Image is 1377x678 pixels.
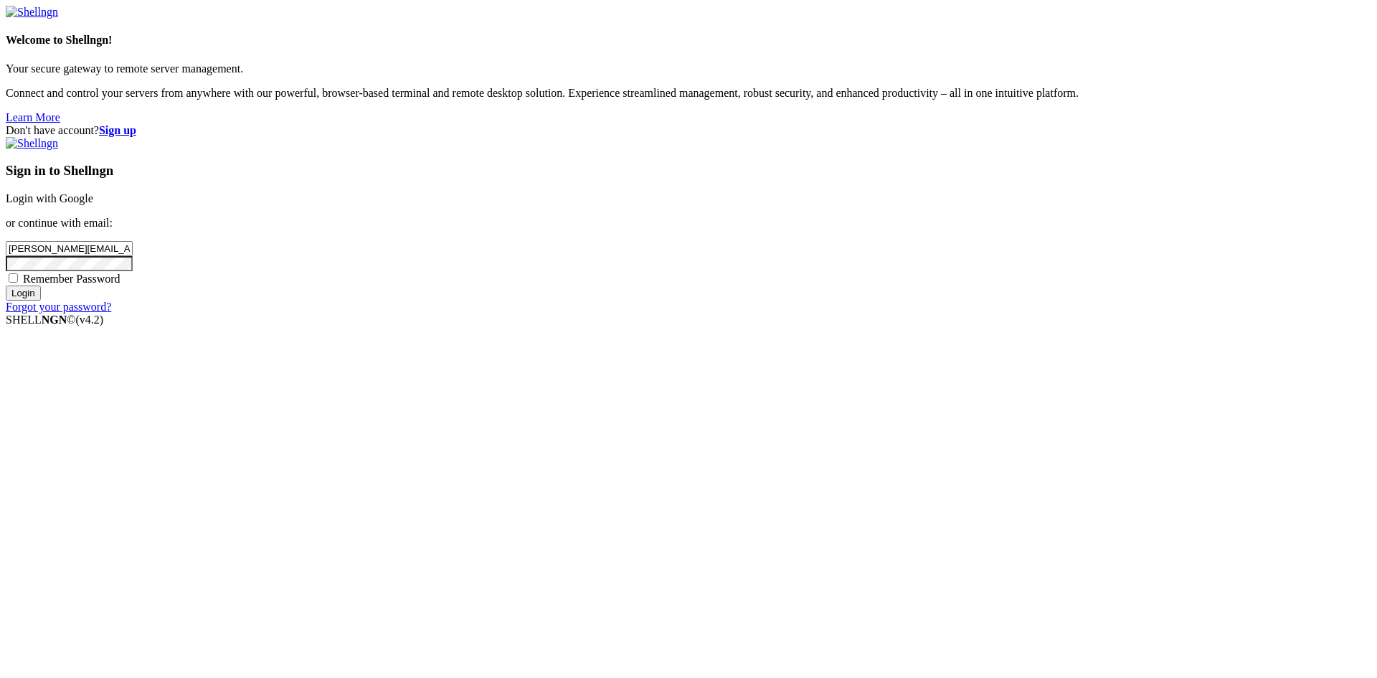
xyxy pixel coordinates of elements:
[6,62,1371,75] p: Your secure gateway to remote server management.
[6,87,1371,100] p: Connect and control your servers from anywhere with our powerful, browser-based terminal and remo...
[23,273,120,285] span: Remember Password
[6,217,1371,230] p: or continue with email:
[6,137,58,150] img: Shellngn
[9,273,18,283] input: Remember Password
[6,111,60,123] a: Learn More
[76,314,104,326] span: 4.2.0
[6,301,111,313] a: Forgot your password?
[6,286,41,301] input: Login
[6,34,1371,47] h4: Welcome to Shellngn!
[6,124,1371,137] div: Don't have account?
[6,6,58,19] img: Shellngn
[6,163,1371,179] h3: Sign in to Shellngn
[6,192,93,204] a: Login with Google
[6,241,133,256] input: Email address
[6,314,103,326] span: SHELL ©
[99,124,136,136] a: Sign up
[42,314,67,326] b: NGN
